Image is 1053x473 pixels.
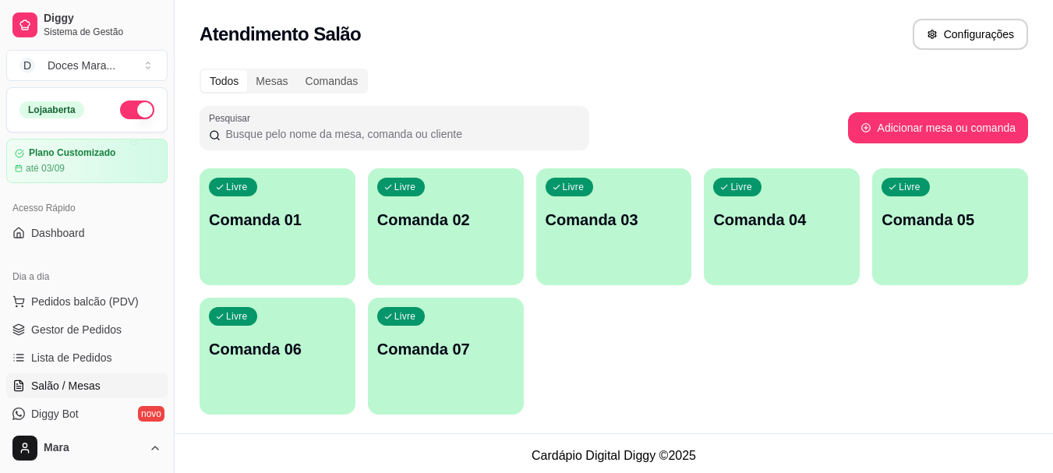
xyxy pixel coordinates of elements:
div: Loja aberta [19,101,84,118]
h2: Atendimento Salão [200,22,361,47]
button: LivreComanda 04 [704,168,860,285]
div: Mesas [247,70,296,92]
article: Plano Customizado [29,147,115,159]
p: Comanda 02 [377,209,514,231]
div: Doces Mara ... [48,58,115,73]
button: Pedidos balcão (PDV) [6,289,168,314]
a: Lista de Pedidos [6,345,168,370]
span: Dashboard [31,225,85,241]
button: LivreComanda 02 [368,168,524,285]
label: Pesquisar [209,111,256,125]
article: até 03/09 [26,162,65,175]
p: Livre [394,310,416,323]
a: Dashboard [6,221,168,245]
span: Pedidos balcão (PDV) [31,294,139,309]
p: Comanda 03 [546,209,683,231]
button: LivreComanda 06 [200,298,355,415]
span: Sistema de Gestão [44,26,161,38]
button: LivreComanda 05 [872,168,1028,285]
button: LivreComanda 07 [368,298,524,415]
button: Mara [6,429,168,467]
a: Diggy Botnovo [6,401,168,426]
a: Gestor de Pedidos [6,317,168,342]
p: Comanda 05 [882,209,1019,231]
p: Livre [226,181,248,193]
input: Pesquisar [221,126,580,142]
div: Acesso Rápido [6,196,168,221]
button: Select a team [6,50,168,81]
button: LivreComanda 01 [200,168,355,285]
span: Diggy Bot [31,406,79,422]
a: DiggySistema de Gestão [6,6,168,44]
a: Plano Customizadoaté 03/09 [6,139,168,183]
span: Salão / Mesas [31,378,101,394]
span: Mara [44,441,143,455]
p: Comanda 06 [209,338,346,360]
button: Configurações [913,19,1028,50]
p: Livre [899,181,920,193]
span: Lista de Pedidos [31,350,112,365]
p: Comanda 01 [209,209,346,231]
p: Comanda 07 [377,338,514,360]
div: Comandas [297,70,367,92]
p: Livre [394,181,416,193]
a: Salão / Mesas [6,373,168,398]
button: Alterar Status [120,101,154,119]
button: LivreComanda 03 [536,168,692,285]
button: Adicionar mesa ou comanda [848,112,1028,143]
span: Diggy [44,12,161,26]
span: Gestor de Pedidos [31,322,122,337]
p: Livre [226,310,248,323]
p: Livre [730,181,752,193]
p: Comanda 04 [713,209,850,231]
span: D [19,58,35,73]
div: Todos [201,70,247,92]
div: Dia a dia [6,264,168,289]
p: Livre [563,181,585,193]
